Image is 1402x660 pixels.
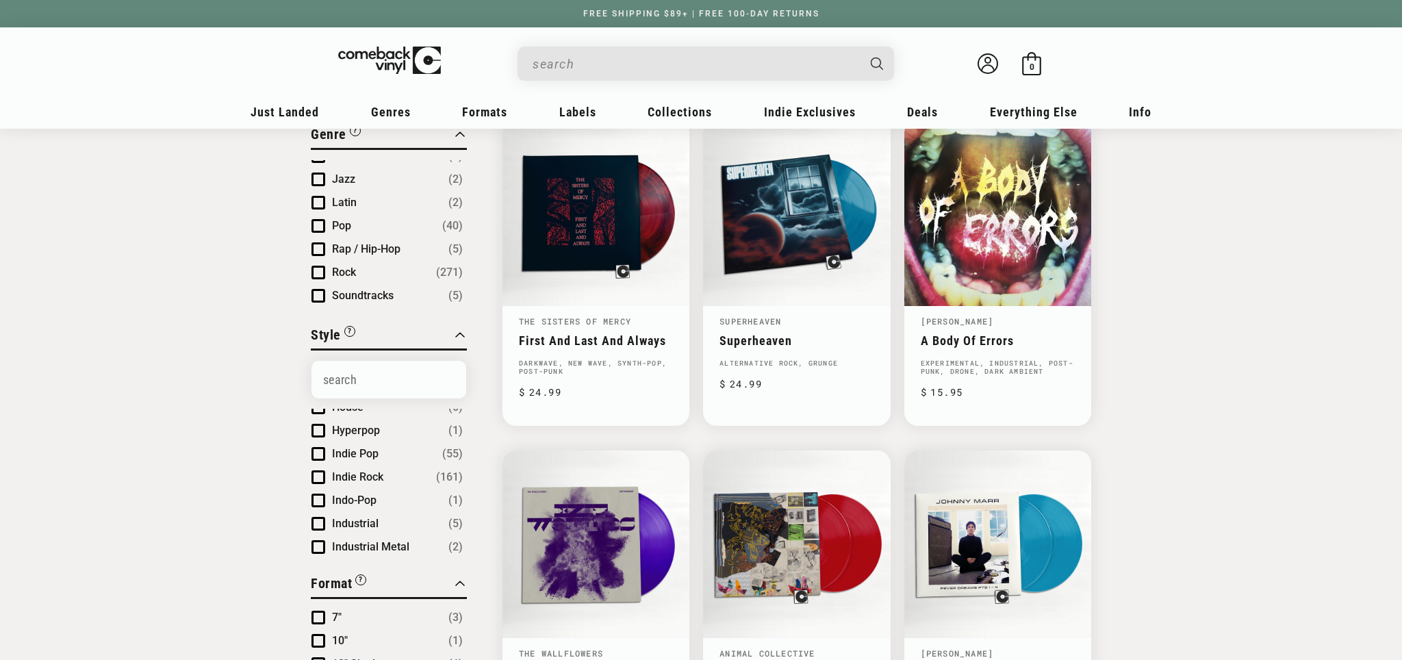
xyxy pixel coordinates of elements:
span: Style [311,327,341,343]
span: 0 [1030,62,1034,72]
span: Pop [332,219,351,232]
span: Everything Else [990,105,1078,119]
button: Filter by Genre [311,124,361,148]
span: Info [1129,105,1151,119]
span: Collections [648,105,712,119]
span: Number of products: (271) [436,264,463,281]
span: Formats [462,105,507,119]
a: [PERSON_NAME] [921,316,994,327]
span: Number of products: (2) [448,539,463,555]
span: Number of products: (5) [448,516,463,532]
span: Hyperpop [332,424,380,437]
span: 10" [332,634,348,647]
button: Search [859,47,896,81]
span: House [332,401,364,414]
span: Number of products: (5) [448,288,463,304]
a: First And Last And Always [519,333,673,348]
span: Number of products: (1) [448,633,463,649]
span: Indie Exclusives [764,105,856,119]
span: Number of products: (2) [448,171,463,188]
span: 7" [332,611,342,624]
button: Filter by Style [311,325,355,348]
a: [PERSON_NAME] [921,648,994,659]
input: When autocomplete results are available use up and down arrows to review and enter to select [533,50,857,78]
span: Number of products: (2) [448,194,463,211]
span: Industrial Metal [332,540,409,553]
span: Number of products: (55) [442,446,463,462]
span: Indie Rock [332,470,383,483]
span: Number of products: (161) [436,469,463,485]
span: Rap / Hip-Hop [332,242,400,255]
span: Genres [371,105,411,119]
span: Number of products: (1) [448,492,463,509]
span: Rock [332,266,356,279]
input: Search Options [311,361,466,398]
span: Number of products: (40) [442,218,463,234]
span: Just Landed [251,105,319,119]
span: Format [311,575,352,592]
a: The Wallflowers [519,648,603,659]
span: Funk / Soul [332,149,387,162]
span: Indie Pop [332,447,379,460]
a: FREE SHIPPING $89+ | FREE 100-DAY RETURNS [570,9,833,18]
span: Labels [559,105,596,119]
span: Deals [907,105,938,119]
span: Number of products: (5) [448,241,463,257]
a: Animal Collective [719,648,815,659]
span: Latin [332,196,357,209]
a: The Sisters Of Mercy [519,316,631,327]
span: Genre [311,126,346,142]
span: Indo-Pop [332,494,377,507]
a: Superheaven [719,333,874,348]
button: Filter by Format [311,573,366,597]
span: Jazz [332,173,355,186]
span: Industrial [332,517,379,530]
span: Number of products: (3) [448,609,463,626]
div: Search [518,47,894,81]
span: Soundtracks [332,289,394,302]
a: A Body Of Errors [921,333,1075,348]
span: Number of products: (1) [448,422,463,439]
a: Superheaven [719,316,781,327]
